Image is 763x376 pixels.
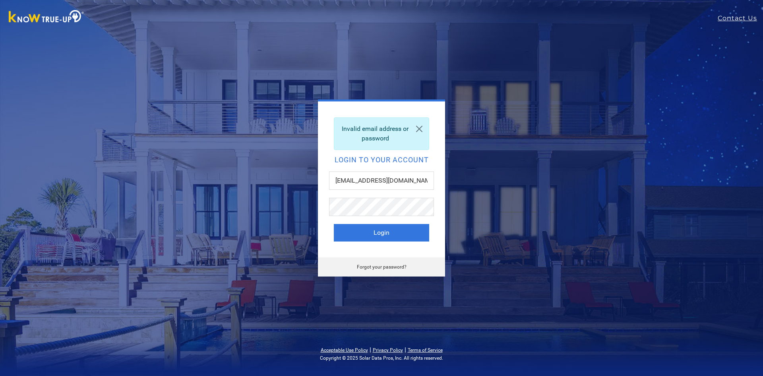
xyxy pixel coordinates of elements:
[321,347,368,353] a: Acceptable Use Policy
[373,347,403,353] a: Privacy Policy
[718,14,763,23] a: Contact Us
[405,346,406,353] span: |
[334,224,429,242] button: Login
[329,171,434,190] input: Email
[334,156,429,164] h2: Login to your account
[357,264,407,270] a: Forgot your password?
[408,347,443,353] a: Terms of Service
[370,346,371,353] span: |
[410,118,429,140] a: Close
[334,117,429,150] div: Invalid email address or password
[5,8,88,26] img: Know True-Up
